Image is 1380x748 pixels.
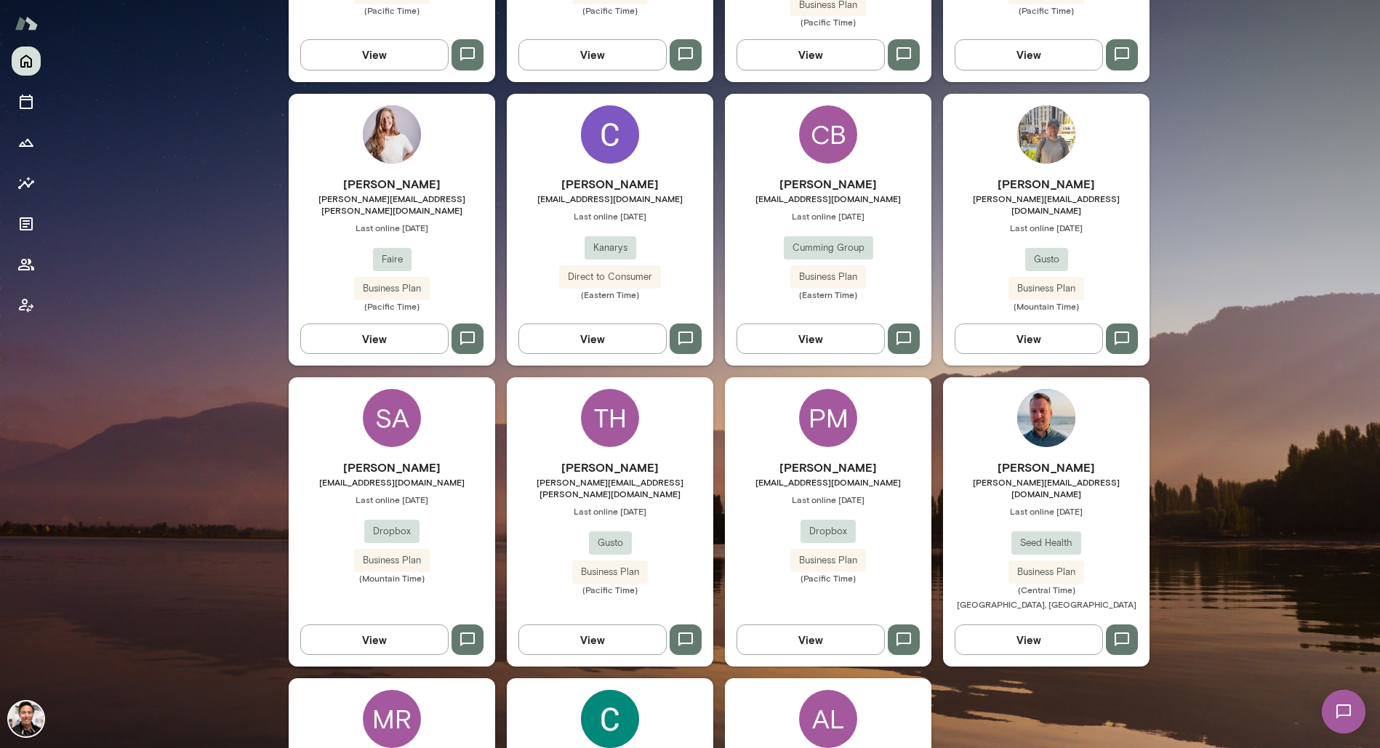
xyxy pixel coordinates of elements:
span: (Pacific Time) [725,16,931,28]
span: Gusto [1025,252,1068,267]
span: Cumming Group [784,241,873,255]
button: Documents [12,209,41,238]
span: Last online [DATE] [725,210,931,222]
span: Dropbox [801,524,856,539]
button: Members [12,250,41,279]
span: Faire [373,252,412,267]
span: (Central Time) [943,584,1150,595]
button: View [737,323,885,354]
span: (Mountain Time) [943,300,1150,312]
span: (Eastern Time) [507,289,713,300]
span: Business Plan [354,281,430,296]
span: (Eastern Time) [725,289,931,300]
span: (Pacific Time) [507,584,713,595]
div: MR [363,690,421,748]
div: TH [581,389,639,447]
button: View [955,323,1103,354]
button: View [300,323,449,354]
span: [EMAIL_ADDRESS][DOMAIN_NAME] [289,476,495,488]
button: View [518,39,667,70]
h6: [PERSON_NAME] [725,175,931,193]
h6: [PERSON_NAME] [725,459,931,476]
span: Gusto [589,536,632,550]
span: [PERSON_NAME][EMAIL_ADDRESS][DOMAIN_NAME] [943,193,1150,216]
span: (Mountain Time) [289,572,495,584]
span: (Pacific Time) [725,572,931,584]
div: SA [363,389,421,447]
span: [PERSON_NAME][EMAIL_ADDRESS][DOMAIN_NAME] [943,476,1150,499]
span: Business Plan [790,553,866,568]
span: [EMAIL_ADDRESS][DOMAIN_NAME] [725,476,931,488]
div: AL [799,690,857,748]
span: [EMAIL_ADDRESS][DOMAIN_NAME] [507,193,713,204]
h6: [PERSON_NAME] [943,175,1150,193]
span: Last online [DATE] [725,494,931,505]
span: Dropbox [364,524,420,539]
button: View [737,39,885,70]
button: View [737,624,885,655]
h6: [PERSON_NAME] [943,459,1150,476]
h6: [PERSON_NAME] [289,459,495,476]
span: (Pacific Time) [507,4,713,16]
span: [PERSON_NAME][EMAIL_ADDRESS][PERSON_NAME][DOMAIN_NAME] [507,476,713,499]
div: PM [799,389,857,447]
img: Jeanenne Richert [363,105,421,164]
h6: [PERSON_NAME] [507,175,713,193]
span: Direct to Consumer [559,270,661,284]
img: Connie Poshala [581,105,639,164]
span: [GEOGRAPHIC_DATA], [GEOGRAPHIC_DATA] [957,599,1136,609]
button: Home [12,47,41,76]
span: Business Plan [790,270,866,284]
button: Growth Plan [12,128,41,157]
button: View [955,624,1103,655]
span: Last online [DATE] [507,210,713,222]
div: CB [799,105,857,164]
span: Last online [DATE] [943,222,1150,233]
span: Kanarys [585,241,636,255]
button: Insights [12,169,41,198]
h6: [PERSON_NAME] [289,175,495,193]
span: Seed Health [1011,536,1081,550]
button: View [955,39,1103,70]
span: Business Plan [572,565,648,579]
img: Christina Brady [581,690,639,748]
button: View [518,624,667,655]
span: Last online [DATE] [289,494,495,505]
img: Keith Frymark [1017,389,1075,447]
span: Business Plan [1008,281,1084,296]
span: (Pacific Time) [289,4,495,16]
img: Albert Villarde [9,701,44,736]
span: [PERSON_NAME][EMAIL_ADDRESS][PERSON_NAME][DOMAIN_NAME] [289,193,495,216]
span: Last online [DATE] [507,505,713,517]
h6: [PERSON_NAME] [507,459,713,476]
button: View [518,323,667,354]
img: Mento [15,9,38,37]
span: Business Plan [1008,565,1084,579]
span: Last online [DATE] [943,505,1150,517]
span: Last online [DATE] [289,222,495,233]
span: (Pacific Time) [289,300,495,312]
button: Client app [12,291,41,320]
span: Business Plan [354,553,430,568]
span: [EMAIL_ADDRESS][DOMAIN_NAME] [725,193,931,204]
button: View [300,624,449,655]
span: (Pacific Time) [943,4,1150,16]
button: Sessions [12,87,41,116]
img: Thomas Kitamura [1017,105,1075,164]
button: View [300,39,449,70]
